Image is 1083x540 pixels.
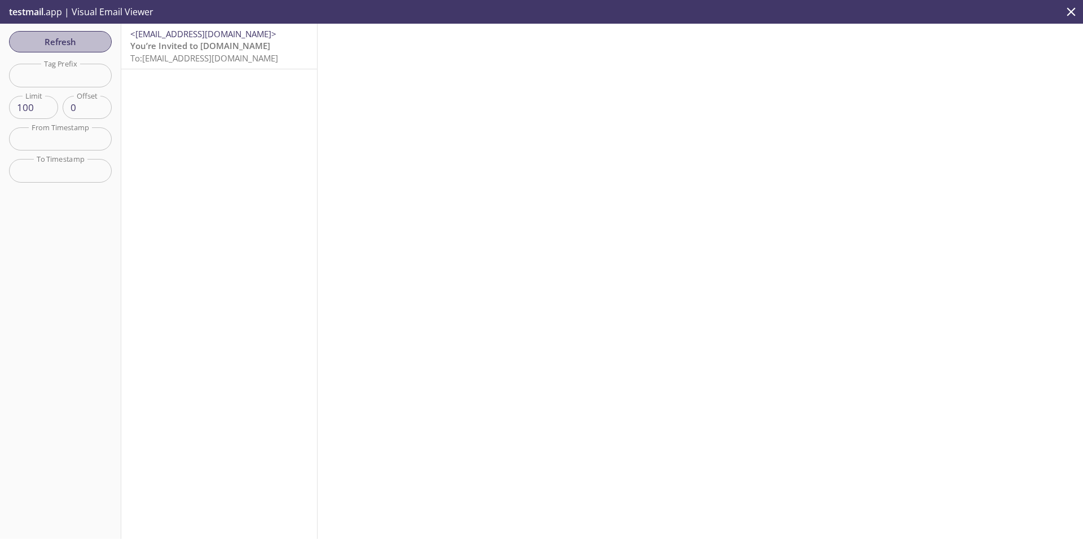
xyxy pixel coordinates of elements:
[121,24,317,69] div: <[EMAIL_ADDRESS][DOMAIN_NAME]>You’re Invited to [DOMAIN_NAME]To:[EMAIL_ADDRESS][DOMAIN_NAME]
[18,34,103,49] span: Refresh
[130,40,270,51] span: You’re Invited to [DOMAIN_NAME]
[130,28,276,39] span: <[EMAIL_ADDRESS][DOMAIN_NAME]>
[130,52,278,64] span: To: [EMAIL_ADDRESS][DOMAIN_NAME]
[9,6,43,18] span: testmail
[9,31,112,52] button: Refresh
[121,24,317,69] nav: emails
